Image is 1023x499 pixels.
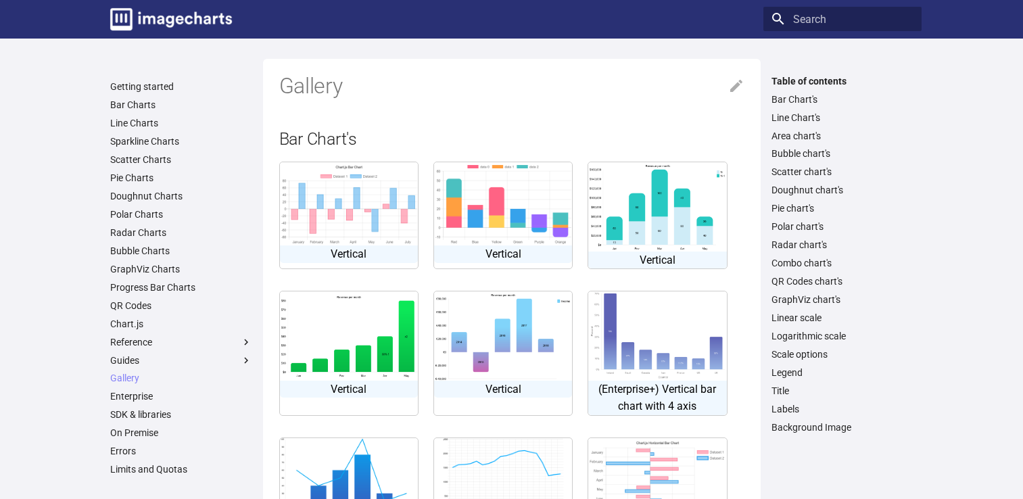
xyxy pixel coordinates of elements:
a: Vertical [279,162,419,269]
a: Getting started [110,80,252,93]
img: 2.8.0 [280,162,418,245]
img: logo [110,8,232,30]
a: GraphViz Charts [110,263,252,275]
a: Labels [771,403,913,415]
a: Pie chart's [771,202,913,214]
p: Vertical [588,252,726,269]
a: Status Page [110,481,252,494]
a: Pie Charts [110,172,252,184]
a: Radar Charts [110,227,252,239]
a: Title [771,385,913,397]
a: Enterprise [110,390,252,402]
p: Vertical [434,381,572,398]
a: Image-Charts documentation [105,3,237,36]
img: chart [588,291,726,380]
a: Bar Charts [110,99,252,111]
a: Radar chart's [771,239,913,251]
label: Guides [110,354,252,366]
a: Errors [110,445,252,457]
a: Chart.js [110,318,252,330]
a: Scatter chart's [771,166,913,178]
a: Vertical [433,291,573,416]
a: Bubble chart's [771,147,913,160]
a: Background Image [771,421,913,433]
a: Vertical [588,162,727,269]
a: Bubble Charts [110,245,252,257]
a: Legend [771,366,913,379]
a: Polar chart's [771,220,913,233]
p: Vertical [280,245,418,263]
a: Doughnut chart's [771,184,913,196]
label: Reference [110,336,252,348]
h1: Gallery [279,72,744,101]
nav: Table of contents [763,75,922,433]
p: Vertical [280,381,418,398]
a: (Enterprise+) Vertical bar chart with 4 axis [588,291,727,416]
a: Line Chart's [771,112,913,124]
a: Polar Charts [110,208,252,220]
img: chart [434,291,572,380]
a: SDK & libraries [110,408,252,421]
a: Sparkline Charts [110,135,252,147]
a: Vertical [433,162,573,269]
h2: Bar Chart's [279,127,744,151]
a: On Premise [110,427,252,439]
input: Search [763,7,922,31]
a: Linear scale [771,312,913,324]
img: chart [588,162,726,251]
a: Limits and Quotas [110,463,252,475]
a: GraphViz chart's [771,293,913,306]
img: 2.8.0 [434,162,572,245]
a: Gallery [110,372,252,384]
a: Combo chart's [771,257,913,269]
a: Progress Bar Charts [110,281,252,293]
a: Vertical [279,291,419,416]
a: QR Codes chart's [771,275,913,287]
a: Scale options [771,348,913,360]
img: chart [280,291,418,380]
a: QR Codes [110,300,252,312]
a: Bar Chart's [771,93,913,105]
a: Line Charts [110,117,252,129]
p: (Enterprise+) Vertical bar chart with 4 axis [588,381,726,415]
a: Area chart's [771,130,913,142]
label: Table of contents [763,75,922,87]
p: Vertical [434,245,572,263]
a: Doughnut Charts [110,190,252,202]
a: Logarithmic scale [771,330,913,342]
a: Scatter Charts [110,153,252,166]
